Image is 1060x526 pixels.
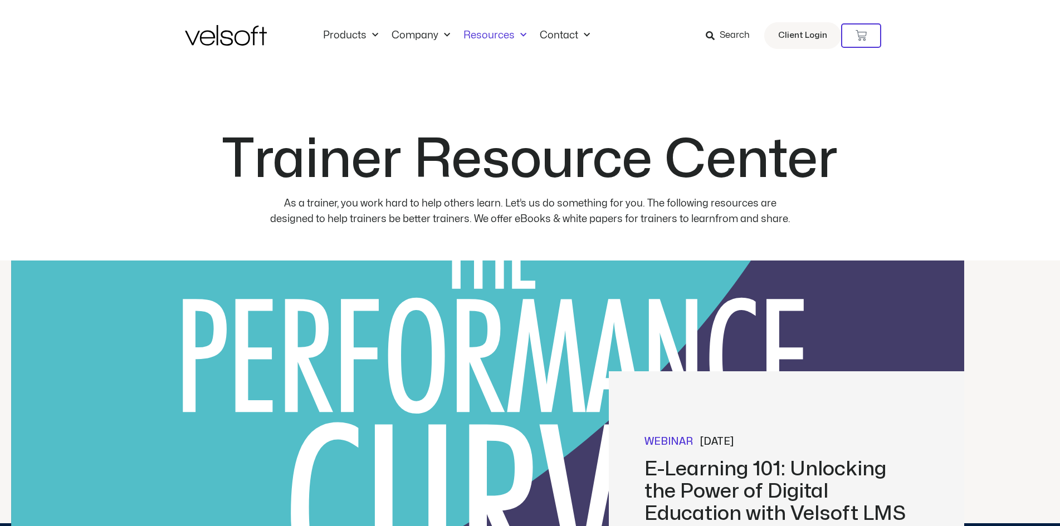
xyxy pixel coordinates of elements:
a: ResourcesMenu Toggle [457,30,533,42]
nav: Menu [316,30,597,42]
a: ProductsMenu Toggle [316,30,385,42]
span: Client Login [778,28,827,43]
a: Webinar [644,434,693,449]
a: Search [706,26,758,45]
a: ContactMenu Toggle [533,30,597,42]
img: Velsoft Training Materials [185,25,267,46]
span: Search [720,28,750,43]
h2: E-Learning 101: Unlocking the Power of Digital Education with Velsoft LMS [644,458,917,525]
h1: Trainer Resource Center [222,134,838,187]
div: As a trainer, you work hard to help others learn. Let’s us do something for you. The following re... [265,196,795,227]
a: Client Login [764,22,841,49]
span: [DATE] [700,434,734,449]
a: CompanyMenu Toggle [385,30,457,42]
